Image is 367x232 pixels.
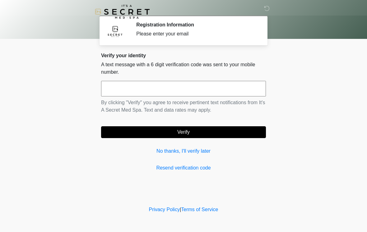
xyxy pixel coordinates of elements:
h2: Registration Information [136,22,257,28]
img: Agent Avatar [106,22,124,40]
button: Verify [101,126,266,138]
a: Terms of Service [181,207,218,212]
a: Privacy Policy [149,207,180,212]
a: | [180,207,181,212]
p: By clicking "Verify" you agree to receive pertinent text notifications from It's A Secret Med Spa... [101,99,266,114]
p: A text message with a 6 digit verification code was sent to your mobile number. [101,61,266,76]
img: It's A Secret Med Spa Logo [95,5,150,19]
div: Please enter your email [136,30,257,38]
a: Resend verification code [101,164,266,172]
a: No thanks, I'll verify later [101,147,266,155]
h2: Verify your identity [101,53,266,58]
